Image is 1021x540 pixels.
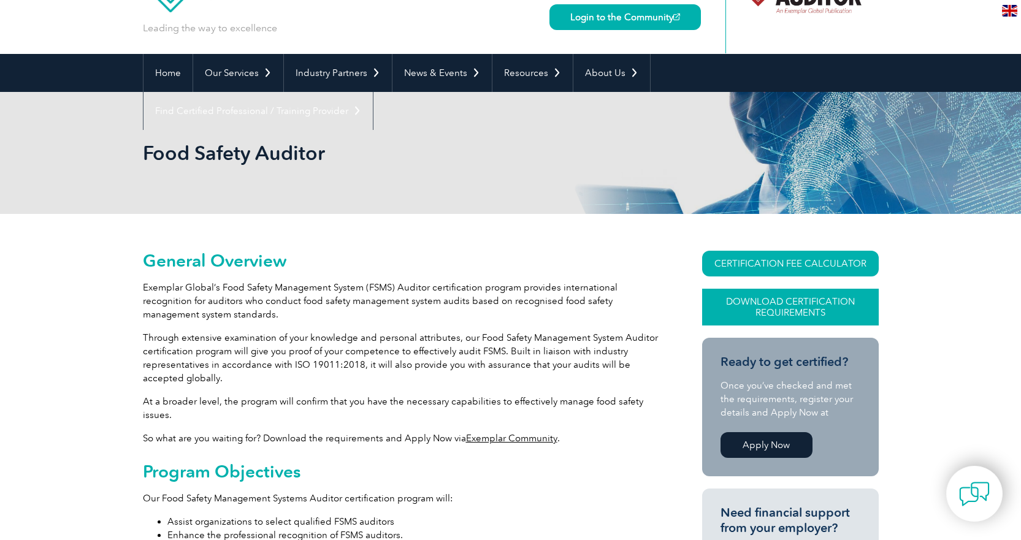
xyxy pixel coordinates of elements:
[193,54,283,92] a: Our Services
[143,251,658,270] h2: General Overview
[143,331,658,385] p: Through extensive examination of your knowledge and personal attributes, our Food Safety Manageme...
[284,54,392,92] a: Industry Partners
[143,395,658,422] p: At a broader level, the program will confirm that you have the necessary capabilities to effectiv...
[143,92,373,130] a: Find Certified Professional / Training Provider
[673,13,680,20] img: open_square.png
[573,54,650,92] a: About Us
[143,21,277,35] p: Leading the way to excellence
[721,505,860,536] h3: Need financial support from your employer?
[702,289,879,325] a: Download Certification Requirements
[143,141,614,165] h1: Food Safety Auditor
[721,354,860,370] h3: Ready to get certified?
[143,492,658,505] p: Our Food Safety Management Systems Auditor certification program will:
[143,281,658,321] p: Exemplar Global’s Food Safety Management System (FSMS) Auditor certification program provides int...
[143,432,658,445] p: So what are you waiting for? Download the requirements and Apply Now via .
[492,54,573,92] a: Resources
[143,462,658,481] h2: Program Objectives
[721,379,860,419] p: Once you’ve checked and met the requirements, register your details and Apply Now at
[959,479,990,509] img: contact-chat.png
[1002,5,1017,17] img: en
[143,54,193,92] a: Home
[466,433,557,444] a: Exemplar Community
[549,4,701,30] a: Login to the Community
[702,251,879,276] a: CERTIFICATION FEE CALCULATOR
[721,432,813,458] a: Apply Now
[167,515,658,528] li: Assist organizations to select qualified FSMS auditors
[392,54,492,92] a: News & Events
